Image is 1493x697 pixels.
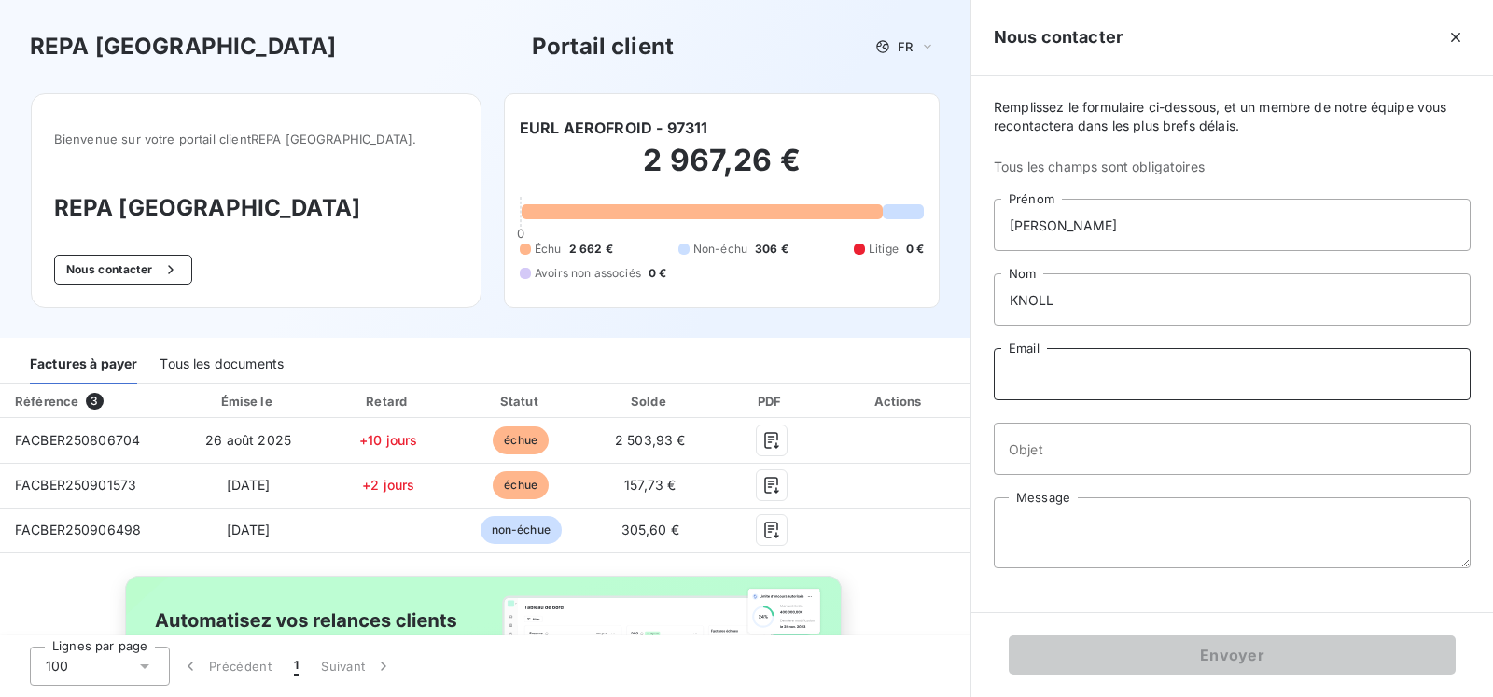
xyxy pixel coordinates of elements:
div: Tous les documents [160,345,284,384]
button: 1 [283,647,310,686]
span: échue [493,426,549,454]
div: Factures à payer [30,345,137,384]
span: Bienvenue sur votre portail client REPA [GEOGRAPHIC_DATA] . [54,132,458,146]
span: FACBER250906498 [15,522,141,537]
span: Non-échu [693,241,747,258]
h6: EURL AEROFROID - 97311 [520,117,707,139]
span: Remplissez le formulaire ci-dessous, et un membre de notre équipe vous recontactera dans les plus... [994,98,1471,135]
h3: Portail client [532,30,674,63]
span: +10 jours [359,432,417,448]
input: placeholder [994,348,1471,400]
button: Envoyer [1009,635,1456,675]
div: Actions [832,392,967,411]
button: Précédent [170,647,283,686]
span: FACBER250806704 [15,432,140,448]
button: Suivant [310,647,404,686]
span: 305,60 € [621,522,679,537]
button: Nous contacter [54,255,192,285]
span: FACBER250901573 [15,477,136,493]
input: placeholder [994,273,1471,326]
span: 2 662 € [569,241,613,258]
span: 100 [46,657,68,676]
input: placeholder [994,199,1471,251]
h3: REPA [GEOGRAPHIC_DATA] [54,191,458,225]
span: Échu [535,241,562,258]
span: 26 août 2025 [205,432,291,448]
div: Statut [459,392,582,411]
h3: REPA [GEOGRAPHIC_DATA] [30,30,336,63]
span: +2 jours [362,477,414,493]
span: 306 € [755,241,788,258]
span: non-échue [481,516,562,544]
h2: 2 967,26 € [520,142,924,198]
span: échue [493,471,549,499]
span: FR [898,39,913,54]
span: 0 € [906,241,924,258]
span: 2 503,93 € [615,432,686,448]
input: placeholder [994,423,1471,475]
div: Référence [15,394,78,409]
span: 0 [517,226,524,241]
span: [DATE] [227,477,271,493]
span: 3 [86,393,103,410]
div: Retard [325,392,452,411]
div: Solde [590,392,710,411]
span: 1 [294,657,299,676]
span: Litige [869,241,899,258]
span: 157,73 € [624,477,676,493]
span: Avoirs non associés [535,265,641,282]
span: 0 € [649,265,666,282]
h5: Nous contacter [994,24,1123,50]
span: [DATE] [227,522,271,537]
span: Tous les champs sont obligatoires [994,158,1471,176]
div: PDF [718,392,825,411]
div: Émise le [179,392,317,411]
